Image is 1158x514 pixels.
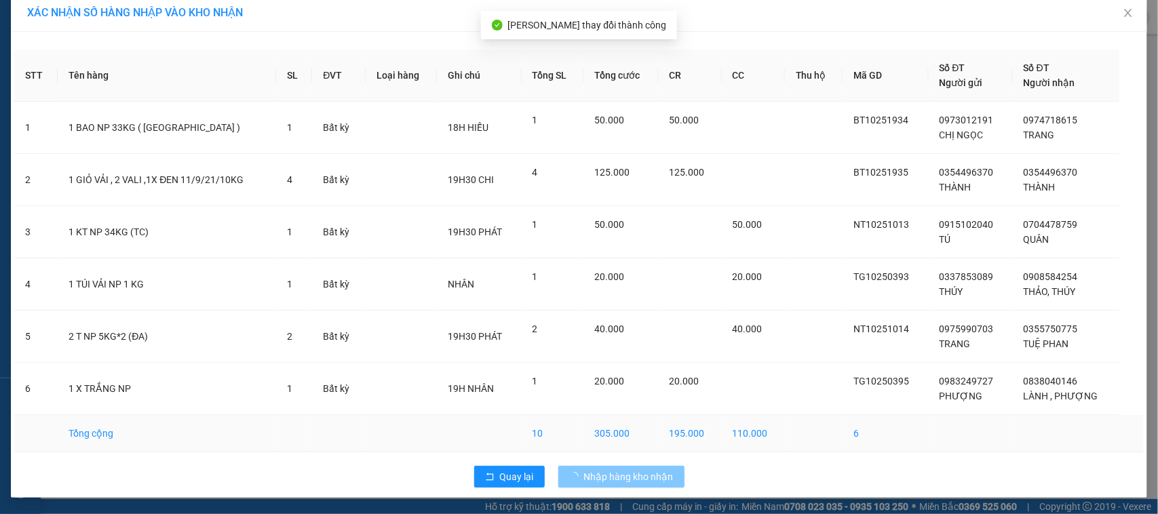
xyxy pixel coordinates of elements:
th: Tên hàng [58,50,276,102]
span: 40.000 [595,323,625,334]
span: XÁC NHẬN SỐ HÀNG NHẬP VÀO KHO NHẬN [27,6,243,19]
span: 0838040146 [1024,376,1078,387]
td: Bất kỳ [312,102,366,154]
button: rollbackQuay lại [474,466,545,488]
span: rollback [485,472,495,483]
span: 0354496370 [940,167,994,178]
td: 2 T NP 5KG*2 (ĐA) [58,311,276,363]
span: 125.000 [670,167,705,178]
span: TÚ [940,234,951,245]
td: Bất kỳ [312,154,366,206]
span: PHƯỢNG [940,391,983,401]
span: 1 [287,279,292,290]
span: 1 [533,376,538,387]
span: NT10251014 [853,323,909,334]
th: STT [14,50,58,102]
span: 1 [533,115,538,125]
td: 1 BAO NP 33KG ( [GEOGRAPHIC_DATA] ) [58,102,276,154]
td: 2 [14,154,58,206]
th: CR [659,50,722,102]
span: 0908584254 [1024,271,1078,282]
span: 20.000 [595,271,625,282]
span: 19H30 PHÁT [448,331,502,342]
span: Nhập hàng kho nhận [584,469,674,484]
span: 19H30 CHI [448,174,494,185]
td: 110.000 [722,415,785,452]
span: LÀNH , PHƯỢNG [1024,391,1098,401]
span: 50.000 [670,115,699,125]
th: Tổng SL [522,50,584,102]
span: TRANG [940,338,971,349]
span: TG10250393 [853,271,909,282]
span: 50.000 [733,219,763,230]
span: TUỆ PHAN [1024,338,1069,349]
span: 0973012191 [940,115,994,125]
span: THẢO, THÚY [1024,286,1076,297]
span: NT10251013 [853,219,909,230]
td: Bất kỳ [312,363,366,415]
span: QUÂN [1024,234,1049,245]
th: ĐVT [312,50,366,102]
span: [PERSON_NAME] thay đổi thành công [508,20,667,31]
span: 0975990703 [940,323,994,334]
span: 0974718615 [1024,115,1078,125]
td: Bất kỳ [312,258,366,311]
span: THÚY [940,286,963,297]
span: TRANG [1024,130,1055,140]
th: Ghi chú [437,50,521,102]
span: 50.000 [595,219,625,230]
td: 6 [843,415,928,452]
span: 19H NHÂN [448,383,494,394]
span: check-circle [492,20,503,31]
th: Tổng cước [584,50,659,102]
span: 1 [287,226,292,237]
th: CC [722,50,785,102]
button: Nhập hàng kho nhận [558,466,684,488]
td: Tổng cộng [58,415,276,452]
span: CHỊ NGỌC [940,130,984,140]
span: Số ĐT [1024,62,1049,73]
span: 18H HIẾU [448,122,488,133]
td: 1 GIỎ VẢI , 2 VALI ,1X ĐEN 11/9/21/10KG [58,154,276,206]
span: 1 [287,122,292,133]
th: Mã GD [843,50,928,102]
span: Số ĐT [940,62,965,73]
span: 0983249727 [940,376,994,387]
td: 1 [14,102,58,154]
span: THÀNH [940,182,971,193]
span: 4 [287,174,292,185]
td: 1 KT NP 34KG (TC) [58,206,276,258]
span: 19H30 PHÁT [448,226,502,237]
span: TG10250395 [853,376,909,387]
td: Bất kỳ [312,206,366,258]
span: 0354496370 [1024,167,1078,178]
span: 1 [287,383,292,394]
span: THÀNH [1024,182,1056,193]
span: 50.000 [595,115,625,125]
span: 0915102040 [940,219,994,230]
span: 4 [533,167,538,178]
span: 40.000 [733,323,763,334]
td: 5 [14,311,58,363]
span: 20.000 [733,271,763,282]
th: Thu hộ [785,50,843,102]
td: 3 [14,206,58,258]
span: 20.000 [670,376,699,387]
span: 2 [533,323,538,334]
td: 4 [14,258,58,311]
span: 1 [533,219,538,230]
span: 2 [287,331,292,342]
td: 1 X TRẮNG NP [58,363,276,415]
th: SL [276,50,312,102]
span: loading [569,472,584,481]
span: 20.000 [595,376,625,387]
td: Bất kỳ [312,311,366,363]
th: Loại hàng [366,50,437,102]
td: 6 [14,363,58,415]
span: Người gửi [940,77,983,88]
span: 1 [533,271,538,282]
td: 305.000 [584,415,659,452]
span: NHÂN [448,279,474,290]
span: Người nhận [1024,77,1075,88]
span: close [1123,7,1134,18]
